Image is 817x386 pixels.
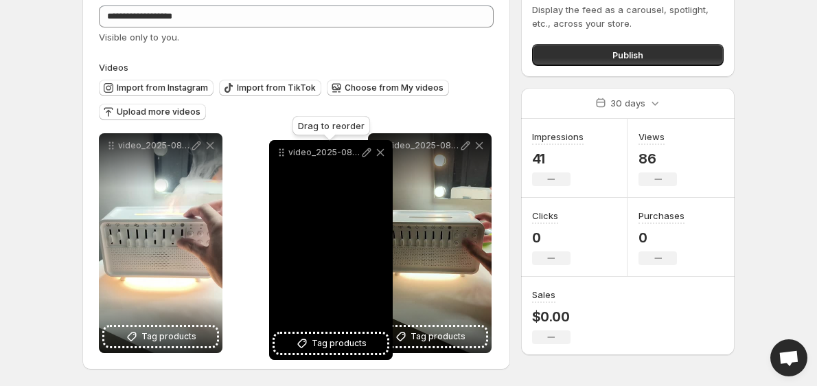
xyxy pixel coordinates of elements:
button: Import from Instagram [99,80,214,96]
p: Display the feed as a carousel, spotlight, etc., across your store. [532,3,724,30]
span: Videos [99,62,128,73]
p: 30 days [610,96,645,110]
span: Publish [612,48,643,62]
button: Choose from My videos [327,80,449,96]
span: Visible only to you. [99,32,179,43]
span: Choose from My videos [345,82,444,93]
h3: Sales [532,288,555,302]
a: Open chat [770,339,807,376]
p: $0.00 [532,308,571,325]
button: Tag products [104,327,217,346]
h3: Purchases [638,209,684,223]
span: Import from TikTok [237,82,316,93]
span: Import from Instagram [117,82,208,93]
h3: Views [638,130,665,144]
button: Publish [532,44,724,66]
p: video_2025-08-28_16-33-13 [118,140,189,151]
p: video_2025-08-28_16-33-18 [288,147,360,158]
span: Upload more videos [117,106,200,117]
p: 0 [532,229,571,246]
button: Tag products [275,334,387,353]
h3: Impressions [532,130,584,144]
button: Upload more videos [99,104,206,120]
p: 41 [532,150,584,167]
p: 0 [638,229,684,246]
h3: Clicks [532,209,558,223]
button: Tag products [373,327,486,346]
p: video_2025-08-28_16-33-21 [387,140,459,151]
span: Tag products [411,330,465,343]
p: 86 [638,150,677,167]
div: video_2025-08-28_16-33-13Tag products [99,133,222,353]
span: Tag products [312,337,367,350]
span: Tag products [141,330,196,343]
button: Import from TikTok [219,80,321,96]
div: video_2025-08-28_16-33-18Tag products [269,140,393,360]
div: video_2025-08-28_16-33-21Tag products [368,133,492,353]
